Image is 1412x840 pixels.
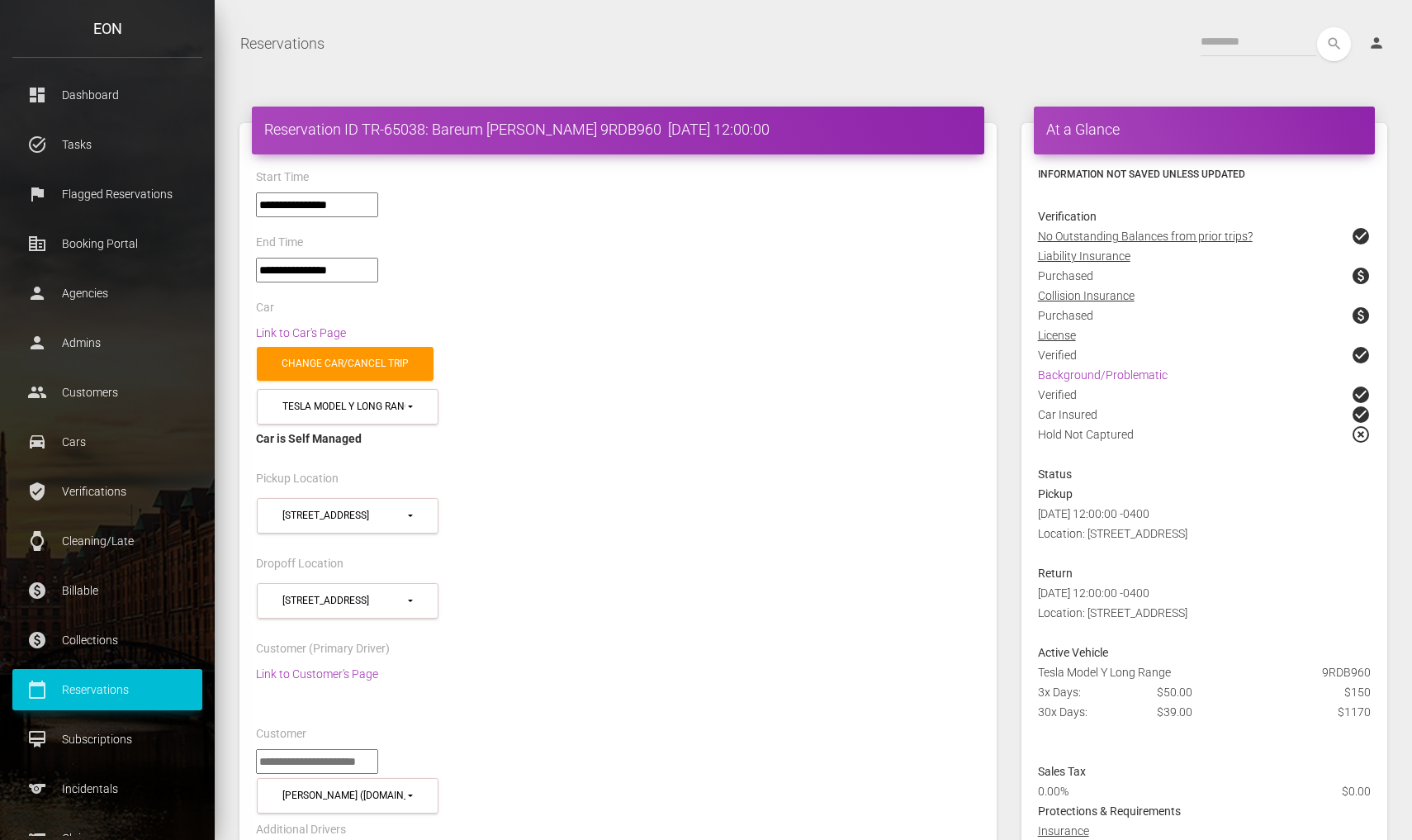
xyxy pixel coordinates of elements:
[256,822,346,838] label: Additional Drivers
[25,628,190,653] p: Collections
[1038,210,1097,223] strong: Verification
[1342,781,1371,801] span: $0.00
[1038,467,1072,481] strong: Status
[256,726,306,743] label: Customer
[264,119,972,140] h4: Reservation ID TR-65038: Bareum [PERSON_NAME] 9RDB960 [DATE] 12:00:00
[1038,368,1168,382] a: Background/Problematic
[257,498,438,534] button: 3204 Corbal Court (95148)
[1026,405,1383,425] div: Car Insured
[1351,385,1371,405] span: check_circle
[12,421,202,463] a: drive_eta Cars
[1038,765,1086,778] strong: Sales Tax
[12,719,202,760] a: card_membership Subscriptions
[1144,702,1263,722] div: $39.00
[240,23,325,64] a: Reservations
[282,400,405,414] div: Tesla Model Y Long Range (9RDB960 in 95148)
[25,479,190,504] p: Verifications
[282,789,405,803] div: [PERSON_NAME] ([DOMAIN_NAME][EMAIL_ADDRESS][PERSON_NAME][DOMAIN_NAME])
[25,529,190,553] p: Cleaning/Late
[1351,345,1371,365] span: check_circle
[257,583,438,619] button: 3204 Corbal Court (95148)
[25,677,190,702] p: Reservations
[1038,646,1108,659] strong: Active Vehicle
[1026,306,1383,325] div: Purchased
[1368,35,1385,51] i: person
[1351,226,1371,246] span: check_circle
[25,429,190,454] p: Cars
[1144,682,1263,702] div: $50.00
[1026,702,1144,722] div: 30x Days:
[1038,329,1076,342] u: License
[12,619,202,661] a: paid Collections
[1026,781,1264,801] div: 0.00%
[25,281,190,306] p: Agencies
[12,372,202,413] a: people Customers
[1038,289,1135,302] u: Collision Insurance
[256,556,344,572] label: Dropoff Location
[1038,249,1130,263] u: Liability Insurance
[12,173,202,215] a: flag Flagged Reservations
[256,300,274,316] label: Car
[1351,306,1371,325] span: paid
[25,578,190,603] p: Billable
[1026,266,1383,286] div: Purchased
[25,83,190,107] p: Dashboard
[25,727,190,752] p: Subscriptions
[1038,507,1187,540] span: [DATE] 12:00:00 -0400 Location: [STREET_ADDRESS]
[1026,425,1383,464] div: Hold Not Captured
[1351,405,1371,425] span: check_circle
[25,330,190,355] p: Admins
[282,594,405,608] div: [STREET_ADDRESS]
[1026,662,1383,682] div: Tesla Model Y Long Range
[256,667,378,681] a: Link to Customer's Page
[1317,27,1351,61] button: search
[257,778,438,814] button: Bareum KIM (bareum.kim@42dot.ai)
[1046,119,1362,140] h4: At a Glance
[1038,230,1253,243] u: No Outstanding Balances from prior trips?
[1026,345,1383,365] div: Verified
[282,509,405,523] div: [STREET_ADDRESS]
[12,471,202,512] a: verified_user Verifications
[25,776,190,801] p: Incidentals
[12,223,202,264] a: corporate_fare Booking Portal
[12,520,202,562] a: watch Cleaning/Late
[257,389,438,425] button: Tesla Model Y Long Range (9RDB960 in 95148)
[1344,682,1371,702] span: $150
[1026,682,1144,702] div: 3x Days:
[1322,662,1371,682] span: 9RDB960
[1038,167,1371,182] h6: Information not saved unless updated
[256,471,339,487] label: Pickup Location
[25,231,190,256] p: Booking Portal
[12,570,202,611] a: paid Billable
[1038,824,1089,838] u: Insurance
[257,347,434,381] a: Change car/cancel trip
[12,322,202,363] a: person Admins
[1351,266,1371,286] span: paid
[25,380,190,405] p: Customers
[1038,586,1187,619] span: [DATE] 12:00:00 -0400 Location: [STREET_ADDRESS]
[25,182,190,206] p: Flagged Reservations
[1038,487,1073,501] strong: Pickup
[256,169,309,186] label: Start Time
[256,326,346,339] a: Link to Car's Page
[256,235,303,251] label: End Time
[12,768,202,809] a: sports Incidentals
[12,273,202,314] a: person Agencies
[256,429,980,448] div: Car is Self Managed
[12,124,202,165] a: task_alt Tasks
[1038,567,1073,580] strong: Return
[1356,27,1400,60] a: person
[256,641,390,657] label: Customer (Primary Driver)
[1038,804,1181,818] strong: Protections & Requirements
[12,74,202,116] a: dashboard Dashboard
[25,132,190,157] p: Tasks
[1026,385,1383,405] div: Verified
[1338,702,1371,722] span: $1170
[1351,425,1371,444] span: highlight_off
[12,669,202,710] a: calendar_today Reservations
